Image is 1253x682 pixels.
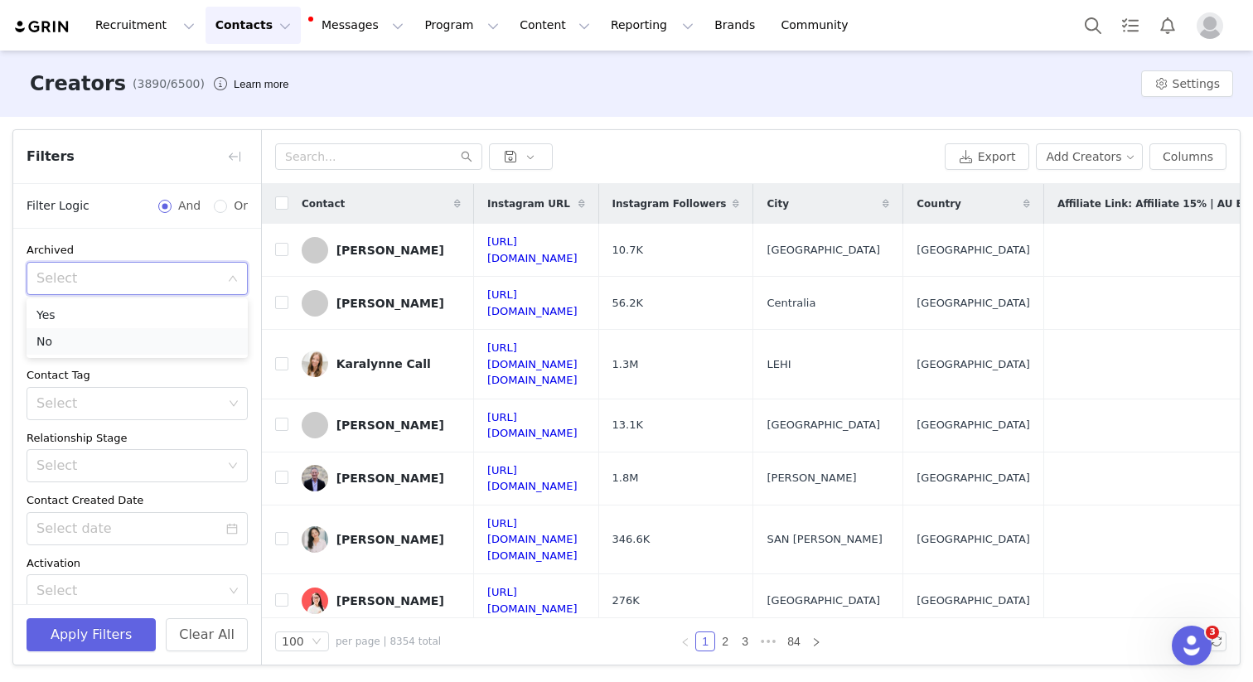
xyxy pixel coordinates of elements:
[27,618,156,651] button: Apply Filters
[1112,7,1149,44] a: Tasks
[735,631,755,651] li: 3
[917,356,1030,373] span: [GEOGRAPHIC_DATA]
[917,196,961,211] span: Country
[302,526,328,553] img: a23e344a-3916-4e0a-8b41-ae0ea0519e1e.jpg
[27,328,248,355] li: No
[302,196,345,211] span: Contact
[302,465,328,491] img: c0cd1c59-168b-40df-84de-4e433b780677.jpg
[917,295,1030,312] span: [GEOGRAPHIC_DATA]
[302,465,461,491] a: [PERSON_NAME]
[1197,12,1223,39] img: placeholder-profile.jpg
[312,636,322,648] i: icon: down
[228,461,238,472] i: icon: down
[227,197,248,215] span: Or
[226,523,238,534] i: icon: calendar
[36,583,223,599] div: Select
[767,593,880,609] span: [GEOGRAPHIC_DATA]
[487,288,578,317] a: [URL][DOMAIN_NAME]
[166,618,248,651] button: Clear All
[302,588,328,614] img: b234a7ef-1c43-47a6-a1dd-19ae03e9c02a.jpg
[612,417,643,433] span: 13.1K
[302,290,461,317] a: [PERSON_NAME]
[302,351,461,377] a: Karalynne Call
[767,242,880,259] span: [GEOGRAPHIC_DATA]
[302,588,461,614] a: [PERSON_NAME]
[767,470,856,486] span: [PERSON_NAME]
[612,531,651,548] span: 346.6K
[715,631,735,651] li: 2
[487,517,578,562] a: [URL][DOMAIN_NAME][DOMAIN_NAME]
[917,531,1030,548] span: [GEOGRAPHIC_DATA]
[1206,626,1219,639] span: 3
[414,7,509,44] button: Program
[767,417,880,433] span: [GEOGRAPHIC_DATA]
[612,356,639,373] span: 1.3M
[680,637,690,647] i: icon: left
[302,7,414,44] button: Messages
[275,143,482,170] input: Search...
[772,7,866,44] a: Community
[336,357,431,370] div: Karalynne Call
[85,7,205,44] button: Recruitment
[302,526,461,553] a: [PERSON_NAME]
[36,395,223,412] div: Select
[782,632,805,651] a: 84
[601,7,704,44] button: Reporting
[510,7,600,44] button: Content
[917,242,1030,259] span: [GEOGRAPHIC_DATA]
[1075,7,1111,44] button: Search
[917,593,1030,609] span: [GEOGRAPHIC_DATA]
[696,632,714,651] a: 1
[612,242,643,259] span: 10.7K
[27,242,248,259] div: Archived
[27,512,248,545] input: Select date
[1172,626,1212,665] iframe: Intercom live chat
[302,351,328,377] img: 6f4f5a53-93c0-44fd-91bc-a8c8d49e3f3c--s.jpg
[675,631,695,651] li: Previous Page
[487,464,578,493] a: [URL][DOMAIN_NAME]
[206,7,301,44] button: Contacts
[27,197,89,215] span: Filter Logic
[282,632,304,651] div: 100
[811,637,821,647] i: icon: right
[487,235,578,264] a: [URL][DOMAIN_NAME]
[612,470,639,486] span: 1.8M
[767,356,791,373] span: LEHI
[229,586,239,597] i: icon: down
[612,295,643,312] span: 56.2K
[336,594,444,607] div: [PERSON_NAME]
[487,586,578,615] a: [URL][DOMAIN_NAME]
[755,631,781,651] li: Next 3 Pages
[1187,12,1240,39] button: Profile
[336,297,444,310] div: [PERSON_NAME]
[806,631,826,651] li: Next Page
[461,151,472,162] i: icon: search
[27,430,248,447] div: Relationship Stage
[336,418,444,432] div: [PERSON_NAME]
[767,295,815,312] span: Centralia
[1141,70,1233,97] button: Settings
[1149,143,1226,170] button: Columns
[228,273,238,285] i: icon: down
[302,412,461,438] a: [PERSON_NAME]
[704,7,770,44] a: Brands
[736,632,754,651] a: 3
[1149,7,1186,44] button: Notifications
[336,244,444,257] div: [PERSON_NAME]
[767,196,788,211] span: City
[487,196,570,211] span: Instagram URL
[612,593,640,609] span: 276K
[30,69,126,99] h3: Creators
[230,76,292,93] div: Tooltip anchor
[133,75,205,93] span: (3890/6500)
[27,147,75,167] span: Filters
[755,631,781,651] span: •••
[336,472,444,485] div: [PERSON_NAME]
[36,270,220,287] div: Select
[767,531,882,548] span: SAN [PERSON_NAME]
[917,417,1030,433] span: [GEOGRAPHIC_DATA]
[487,341,578,386] a: [URL][DOMAIN_NAME][DOMAIN_NAME]
[13,19,71,35] img: grin logo
[27,555,248,572] div: Activation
